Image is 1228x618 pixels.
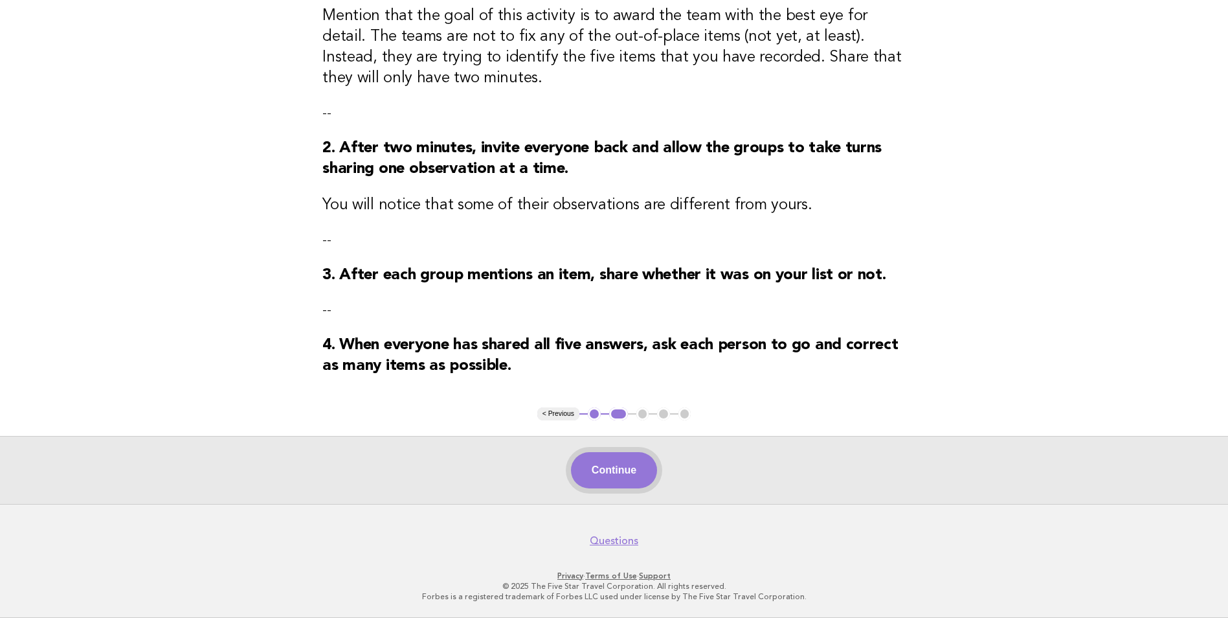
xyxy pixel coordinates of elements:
p: -- [322,231,906,249]
button: < Previous [537,407,579,420]
a: Terms of Use [585,571,637,580]
p: © 2025 The Five Star Travel Corporation. All rights reserved. [218,581,1010,591]
h3: Mention that the goal of this activity is to award the team with the best eye for detail. The tea... [322,6,906,89]
strong: 3. After each group mentions an item, share whether it was on your list or not. [322,268,886,283]
p: Forbes is a registered trademark of Forbes LLC used under license by The Five Star Travel Corpora... [218,591,1010,602]
strong: 2. After two minutes, invite everyone back and allow the groups to take turns sharing one observa... [322,141,882,177]
button: 2 [609,407,628,420]
button: Continue [571,452,657,488]
strong: 4. When everyone has shared all five answers, ask each person to go and correct as many items as ... [322,338,898,374]
h3: You will notice that some of their observations are different from yours. [322,195,906,216]
p: -- [322,104,906,122]
p: · · [218,571,1010,581]
a: Questions [590,534,638,547]
p: -- [322,301,906,319]
a: Support [639,571,671,580]
a: Privacy [557,571,583,580]
button: 1 [588,407,601,420]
